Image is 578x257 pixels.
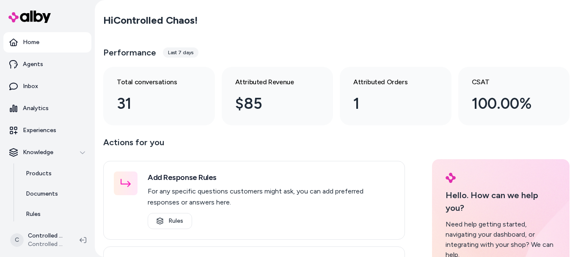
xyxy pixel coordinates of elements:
span: Controlled Chaos [28,240,66,249]
div: 31 [117,92,188,115]
a: Attributed Revenue $85 [222,67,333,125]
h3: Attributed Revenue [235,77,306,87]
a: Rules [17,204,91,224]
a: Attributed Orders 1 [340,67,451,125]
a: Products [17,163,91,184]
h3: Add Response Rules [148,171,394,183]
a: Documents [17,184,91,204]
p: For any specific questions customers might ask, you can add preferred responses or answers here. [148,186,394,208]
h3: Attributed Orders [353,77,424,87]
img: alby Logo [8,11,51,23]
div: Last 7 days [163,47,198,58]
div: 1 [353,92,424,115]
a: Home [3,32,91,53]
button: Knowledge [3,142,91,163]
a: CSAT 100.00% [458,67,570,125]
p: Rules [26,210,41,218]
div: 100.00% [472,92,543,115]
img: alby Logo [446,173,456,183]
a: Experiences [3,120,91,141]
h3: Total conversations [117,77,188,87]
a: Inbox [3,76,91,97]
p: Hello. How can we help you? [446,189,556,214]
p: Analytics [23,104,49,113]
div: $85 [235,92,306,115]
span: C [10,233,24,247]
h3: CSAT [472,77,543,87]
p: Home [23,38,39,47]
p: Actions for you [103,135,405,156]
a: Agents [3,54,91,75]
a: Total conversations 31 [103,67,215,125]
p: Experiences [23,126,56,135]
p: Agents [23,60,43,69]
h2: Hi Controlled Chaos ! [103,14,198,27]
p: Documents [26,190,58,198]
p: Knowledge [23,148,53,157]
button: CControlled Chaos ShopifyControlled Chaos [5,227,73,254]
p: Controlled Chaos Shopify [28,232,66,240]
a: Analytics [3,98,91,119]
p: Products [26,169,52,178]
p: Inbox [23,82,38,91]
a: Rules [148,213,192,229]
h3: Performance [103,47,156,58]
